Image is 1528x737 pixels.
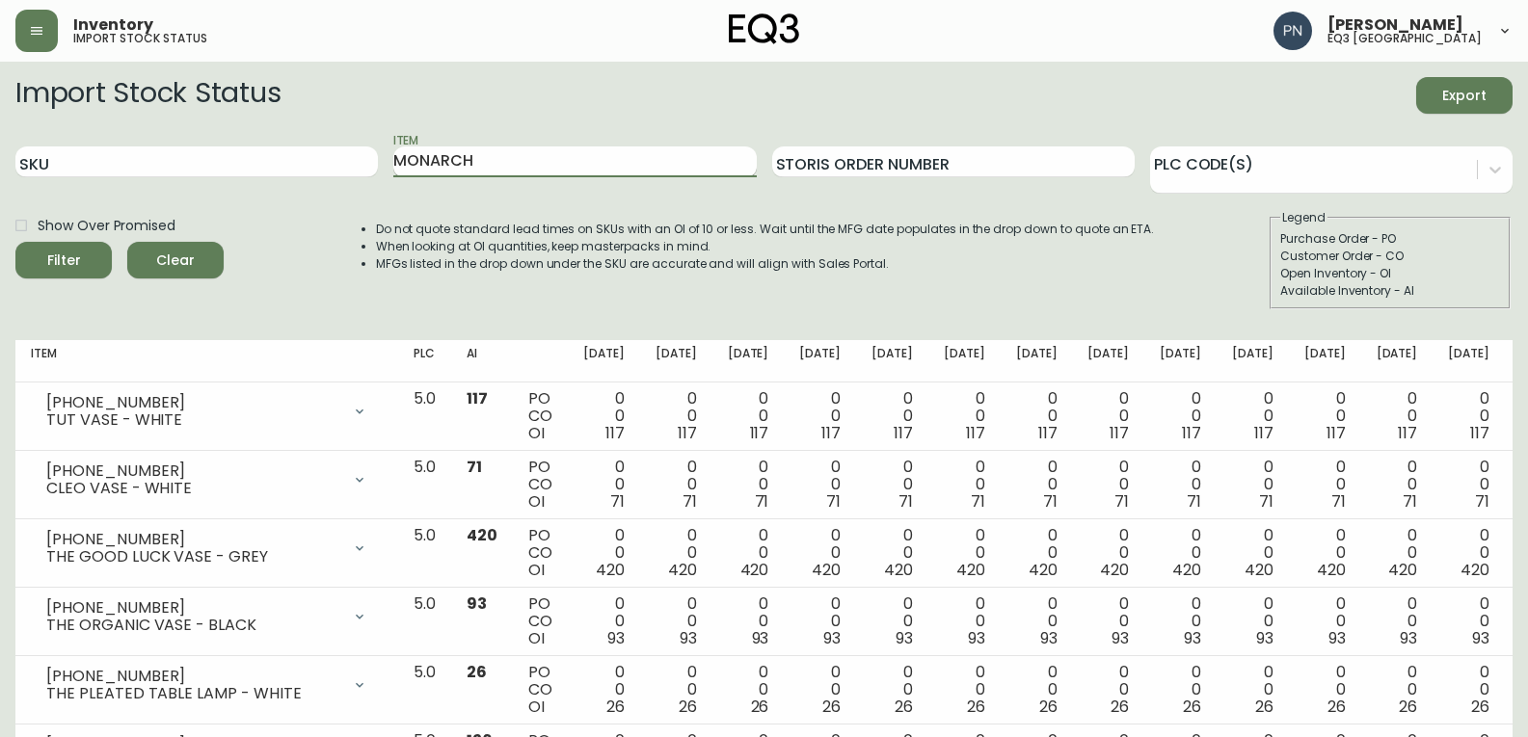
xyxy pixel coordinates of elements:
div: 0 0 [1232,390,1273,442]
td: 5.0 [398,588,451,656]
span: 420 [1172,559,1201,581]
span: 420 [1245,559,1273,581]
div: [PHONE_NUMBER] [46,394,340,411]
div: Purchase Order - PO [1280,230,1500,248]
th: [DATE] [1361,340,1434,382]
div: PO CO [528,390,552,442]
td: 5.0 [398,382,451,451]
span: 71 [1331,490,1346,513]
div: [PHONE_NUMBER]CLEO VASE - WHITE [31,459,383,501]
div: THE PLEATED TABLE LAMP - WHITE [46,685,340,702]
div: 0 0 [799,459,841,511]
th: [DATE] [1289,340,1361,382]
div: 0 0 [799,527,841,579]
div: 0 0 [1377,459,1418,511]
div: 0 0 [728,390,769,442]
span: 117 [1470,422,1489,444]
div: 0 0 [656,390,697,442]
span: 71 [971,490,985,513]
div: [PHONE_NUMBER]THE PLEATED TABLE LAMP - WHITE [31,664,383,706]
div: 0 0 [1304,664,1346,716]
span: OI [528,559,545,581]
div: 0 0 [944,664,985,716]
span: 26 [606,696,625,718]
span: 117 [821,422,841,444]
span: 93 [1040,627,1058,649]
span: 420 [1388,559,1417,581]
span: 71 [755,490,769,513]
div: PO CO [528,459,552,511]
span: Export [1432,84,1497,108]
div: 0 0 [583,595,625,647]
div: [PHONE_NUMBER]THE ORGANIC VASE - BLACK [31,595,383,638]
div: 0 0 [583,527,625,579]
div: 0 0 [799,390,841,442]
div: 0 0 [1304,595,1346,647]
button: Filter [15,242,112,278]
div: 0 0 [656,527,697,579]
div: 0 0 [1377,527,1418,579]
div: PO CO [528,664,552,716]
span: 93 [1256,627,1273,649]
span: 71 [467,456,482,478]
div: 0 0 [583,459,625,511]
span: 93 [1112,627,1129,649]
div: 0 0 [1160,527,1201,579]
span: 71 [610,490,625,513]
th: [DATE] [1001,340,1073,382]
span: 71 [1187,490,1201,513]
h2: Import Stock Status [15,77,281,114]
th: [DATE] [1217,340,1289,382]
button: Export [1416,77,1513,114]
div: 0 0 [728,664,769,716]
td: 5.0 [398,519,451,588]
span: 420 [1029,559,1058,581]
span: Show Over Promised [38,216,175,236]
div: 0 0 [944,595,985,647]
span: 117 [894,422,913,444]
div: 0 0 [1087,459,1129,511]
span: 93 [968,627,985,649]
span: 117 [1398,422,1417,444]
span: 117 [605,422,625,444]
span: 117 [1182,422,1201,444]
div: 0 0 [1232,664,1273,716]
th: [DATE] [1433,340,1505,382]
th: [DATE] [784,340,856,382]
div: 0 0 [1304,459,1346,511]
span: Clear [143,249,208,273]
div: 0 0 [871,595,913,647]
span: 93 [1472,627,1489,649]
span: 26 [751,696,769,718]
span: 26 [1111,696,1129,718]
div: 0 0 [1016,664,1058,716]
span: 26 [467,661,487,683]
div: 0 0 [1377,664,1418,716]
td: 5.0 [398,451,451,519]
div: 0 0 [871,664,913,716]
span: 71 [1114,490,1129,513]
div: 0 0 [1087,390,1129,442]
div: 0 0 [944,390,985,442]
div: 0 0 [1448,390,1489,442]
div: 0 0 [799,664,841,716]
div: [PHONE_NUMBER] [46,599,340,617]
th: [DATE] [568,340,640,382]
span: OI [528,627,545,649]
span: 93 [896,627,913,649]
div: Customer Order - CO [1280,248,1500,265]
span: 420 [884,559,913,581]
div: 0 0 [1232,595,1273,647]
span: 26 [1039,696,1058,718]
span: 26 [1399,696,1417,718]
span: 26 [822,696,841,718]
th: [DATE] [712,340,785,382]
th: [DATE] [640,340,712,382]
span: 420 [956,559,985,581]
button: Clear [127,242,224,278]
span: OI [528,490,545,513]
span: 117 [678,422,697,444]
span: 420 [467,524,497,546]
div: 0 0 [728,527,769,579]
th: [DATE] [1144,340,1217,382]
